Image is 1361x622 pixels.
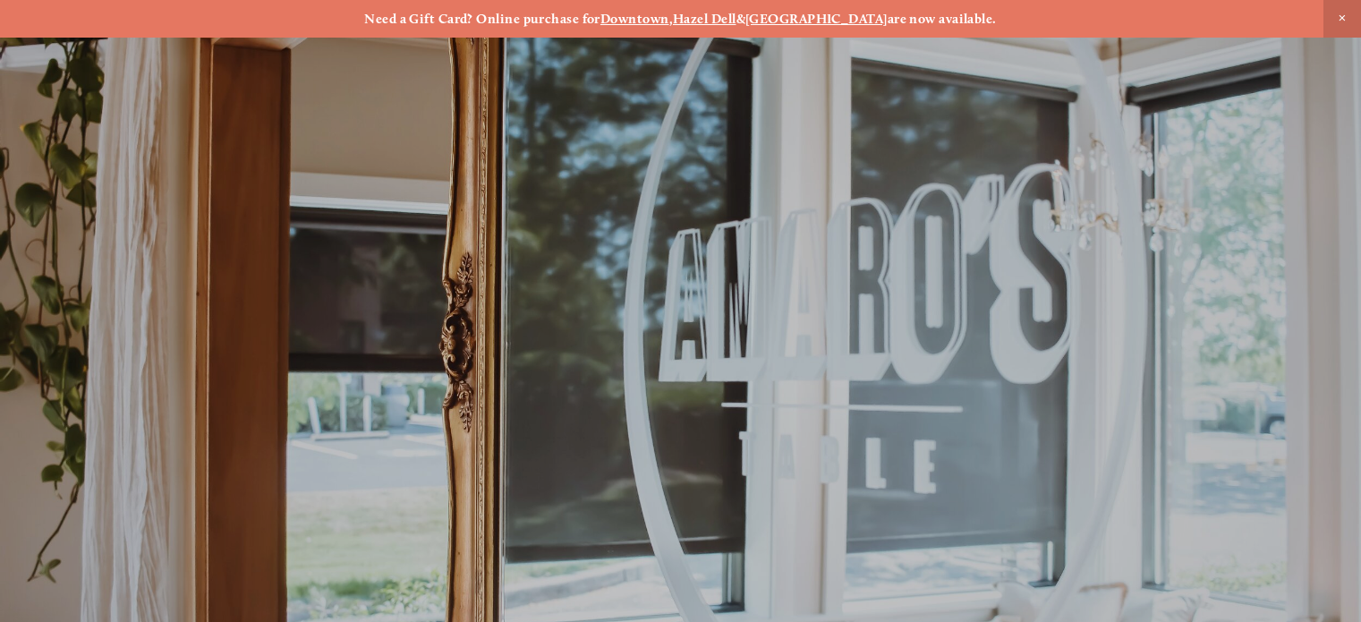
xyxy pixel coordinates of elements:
[673,11,736,27] a: Hazel Dell
[600,11,669,27] a: Downtown
[669,11,673,27] strong: ,
[364,11,600,27] strong: Need a Gift Card? Online purchase for
[736,11,745,27] strong: &
[745,11,888,27] a: [GEOGRAPHIC_DATA]
[888,11,997,27] strong: are now available.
